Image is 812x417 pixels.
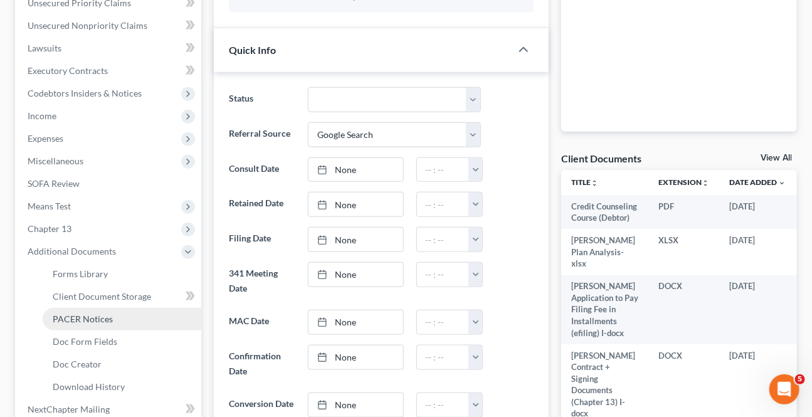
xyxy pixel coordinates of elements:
a: None [308,310,403,334]
span: 5 [795,374,805,384]
a: None [308,263,403,287]
a: Forms Library [43,263,201,285]
div: Client Documents [561,152,641,165]
span: Additional Documents [28,246,116,256]
a: None [308,346,403,369]
span: SOFA Review [28,178,80,189]
span: Unsecured Nonpriority Claims [28,20,147,31]
a: Lawsuits [18,37,201,60]
input: -- : -- [417,310,470,334]
span: Means Test [28,201,71,211]
i: unfold_more [702,179,709,187]
input: -- : -- [417,263,470,287]
span: Doc Form Fields [53,336,117,347]
label: Consult Date [223,157,302,182]
span: Quick Info [229,44,276,56]
i: expand_more [778,179,786,187]
input: -- : -- [417,193,470,216]
span: Lawsuits [28,43,61,53]
span: Executory Contracts [28,65,108,76]
td: [DATE] [719,275,796,344]
i: unfold_more [591,179,598,187]
a: Doc Creator [43,353,201,376]
td: [DATE] [719,229,796,275]
label: Retained Date [223,192,302,217]
label: Filing Date [223,227,302,252]
a: None [308,228,403,251]
span: Income [28,110,56,121]
td: Credit Counseling Course (Debtor) [561,195,648,230]
td: [PERSON_NAME] Application to Pay Filing Fee in Installments (efiling) I-docx [561,275,648,344]
span: Codebtors Insiders & Notices [28,88,142,98]
iframe: Intercom live chat [769,374,799,404]
span: Forms Library [53,268,108,279]
label: Confirmation Date [223,345,302,383]
span: Doc Creator [53,359,102,369]
input: -- : -- [417,158,470,182]
span: Expenses [28,133,63,144]
a: Client Document Storage [43,285,201,308]
span: Chapter 13 [28,223,71,234]
span: NextChapter Mailing [28,404,110,414]
a: Unsecured Nonpriority Claims [18,14,201,37]
label: MAC Date [223,310,302,335]
input: -- : -- [417,228,470,251]
td: PDF [648,195,719,230]
a: Extensionunfold_more [658,177,709,187]
a: Executory Contracts [18,60,201,82]
td: DOCX [648,275,719,344]
span: Download History [53,381,125,392]
a: View All [761,154,792,162]
input: -- : -- [417,346,470,369]
input: -- : -- [417,393,470,417]
span: PACER Notices [53,314,113,324]
td: [PERSON_NAME] Plan Analysis-xlsx [561,229,648,275]
label: 341 Meeting Date [223,262,302,300]
span: Client Document Storage [53,291,151,302]
a: Doc Form Fields [43,330,201,353]
td: XLSX [648,229,719,275]
a: Titleunfold_more [571,177,598,187]
a: SOFA Review [18,172,201,195]
a: Date Added expand_more [729,177,786,187]
span: Miscellaneous [28,156,83,166]
label: Referral Source [223,122,302,147]
label: Status [223,87,302,112]
td: [DATE] [719,195,796,230]
a: None [308,393,403,417]
a: None [308,193,403,216]
a: PACER Notices [43,308,201,330]
a: Download History [43,376,201,398]
a: None [308,158,403,182]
